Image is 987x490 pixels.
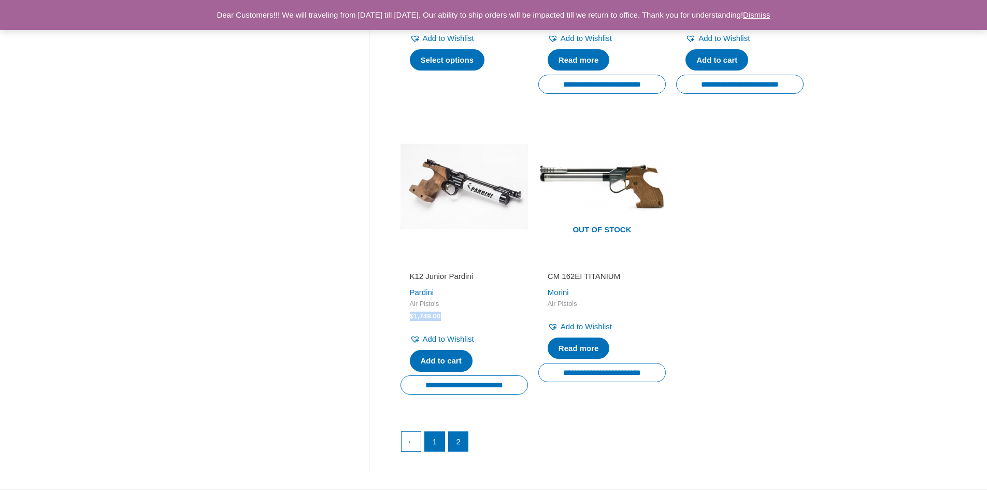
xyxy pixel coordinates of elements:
a: Add to Wishlist [548,31,612,46]
img: K12 Junior Pardini [400,122,528,250]
a: ← [402,432,421,452]
a: Page 1 [425,432,445,452]
span: $ [410,312,414,320]
a: Add to cart: “K12 KID Pardini” [685,49,748,71]
a: Add to cart: “K12 Junior Pardini” [410,350,473,372]
span: Add to Wishlist [698,34,750,43]
span: Add to Wishlist [423,34,474,43]
a: Out of stock [538,122,666,250]
span: Out of stock [546,219,658,243]
nav: Product Pagination [400,431,804,457]
span: Add to Wishlist [561,34,612,43]
a: Select options for “Steyr EVO10” [410,49,485,71]
a: Add to Wishlist [548,319,612,334]
a: K12 Junior Pardini [410,271,519,285]
iframe: Customer reviews powered by Trustpilot [548,257,656,269]
span: Page 2 [449,432,468,452]
a: Morini [548,288,569,297]
bdi: 1,749.00 [410,312,441,320]
a: Pardini [410,288,434,297]
a: Read more about “CM 162EI TITANIUM” [548,338,610,359]
span: Air Pistols [548,300,656,309]
span: Add to Wishlist [561,322,612,331]
a: Add to Wishlist [410,31,474,46]
a: Read more about “LP500 Meister Manufaktur” [548,49,610,71]
span: Air Pistols [410,300,519,309]
iframe: Customer reviews powered by Trustpilot [410,257,519,269]
a: Add to Wishlist [410,332,474,346]
a: CM 162EI TITANIUM [548,271,656,285]
a: Add to Wishlist [685,31,750,46]
h2: CM 162EI TITANIUM [548,271,656,282]
h2: K12 Junior Pardini [410,271,519,282]
span: Add to Wishlist [423,334,474,343]
img: CM 162EI TITANIUM [538,122,666,250]
a: Dismiss [743,10,770,19]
